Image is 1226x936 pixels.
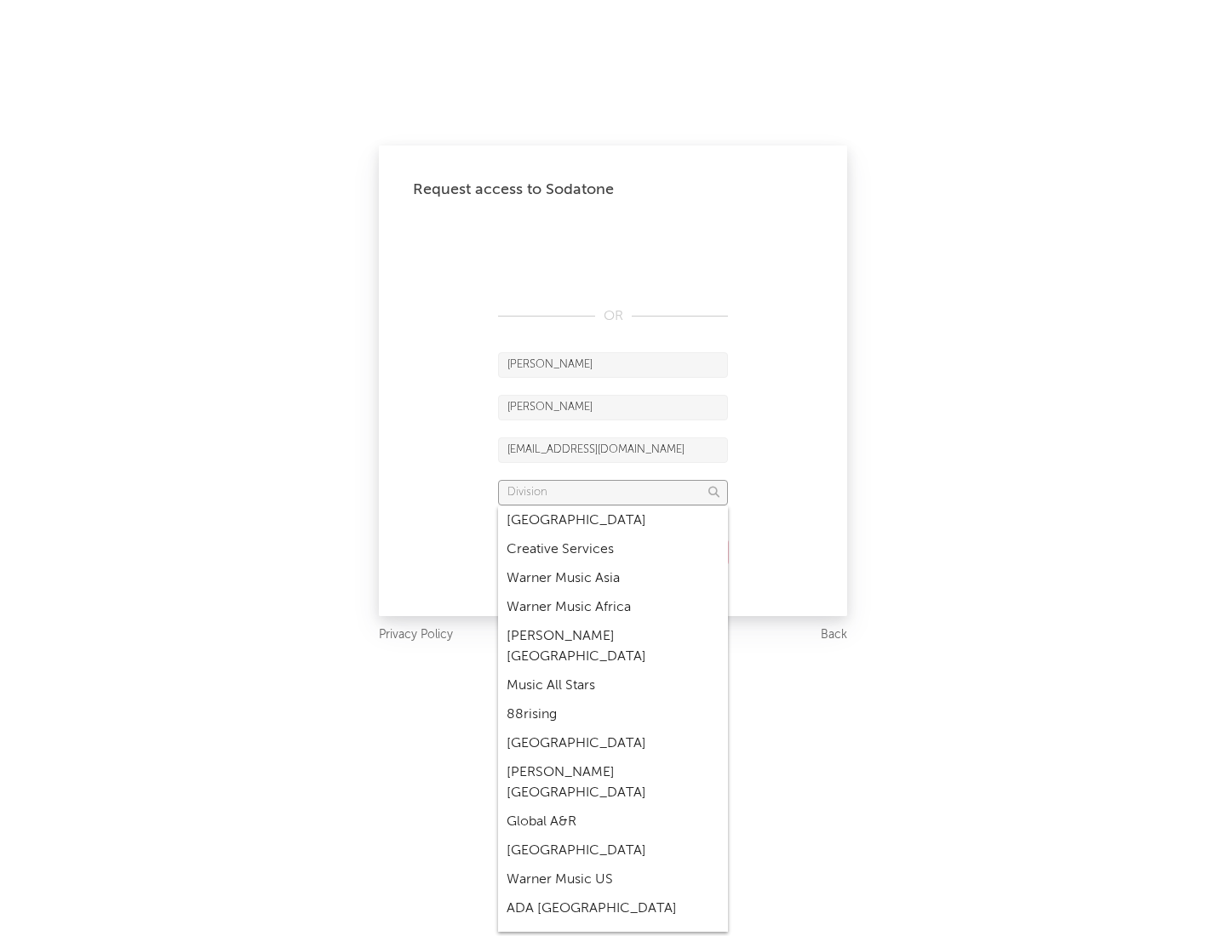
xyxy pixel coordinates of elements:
[498,535,728,564] div: Creative Services
[413,180,813,200] div: Request access to Sodatone
[498,437,728,463] input: Email
[498,352,728,378] input: First Name
[498,758,728,808] div: [PERSON_NAME] [GEOGRAPHIC_DATA]
[498,865,728,894] div: Warner Music US
[498,480,728,505] input: Division
[498,506,728,535] div: [GEOGRAPHIC_DATA]
[821,625,847,646] a: Back
[498,700,728,729] div: 88rising
[498,622,728,671] div: [PERSON_NAME] [GEOGRAPHIC_DATA]
[498,836,728,865] div: [GEOGRAPHIC_DATA]
[379,625,453,646] a: Privacy Policy
[498,894,728,923] div: ADA [GEOGRAPHIC_DATA]
[498,564,728,593] div: Warner Music Asia
[498,395,728,420] input: Last Name
[498,593,728,622] div: Warner Music Africa
[498,671,728,700] div: Music All Stars
[498,808,728,836] div: Global A&R
[498,729,728,758] div: [GEOGRAPHIC_DATA]
[498,306,728,327] div: OR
